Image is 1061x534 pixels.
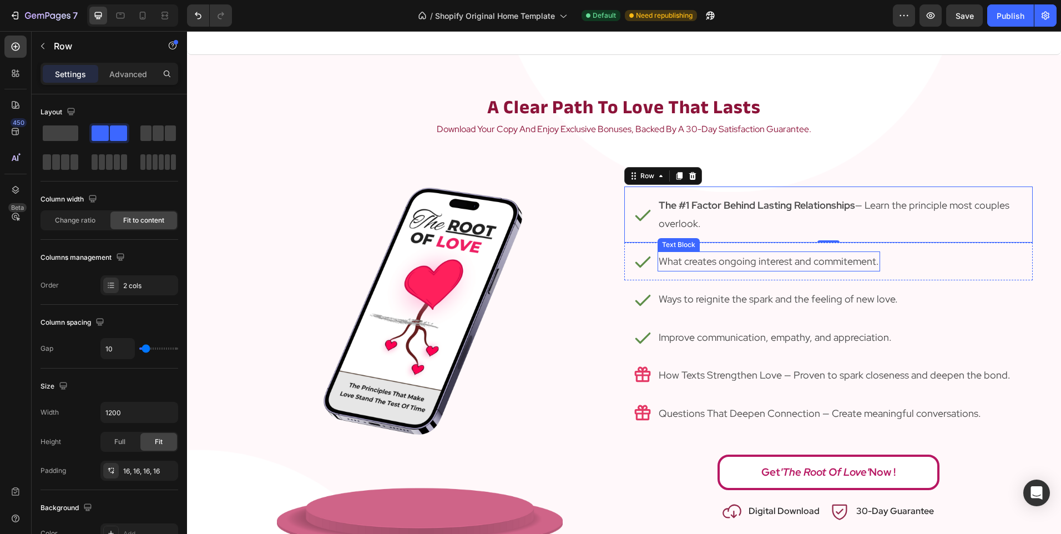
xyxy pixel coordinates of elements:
span: Fit to content [123,215,164,225]
p: Advanced [109,68,147,80]
div: Layout [41,105,78,120]
span: Save [956,11,974,21]
span: Need republishing [636,11,693,21]
button: <p>Get <i>'The Root of Love'</i> Now !</p> [530,424,752,459]
span: Shopify Original Home Template [435,10,555,22]
div: Undo/Redo [187,4,232,27]
div: Open Intercom Messenger [1023,480,1050,506]
div: Background [41,501,94,516]
p: — Learn the principle most couples overlook. [472,165,836,201]
span: / [430,10,433,22]
div: Gap [41,344,53,354]
div: Text Block [473,209,511,219]
button: Save [946,4,983,27]
button: 7 [4,4,83,27]
div: Size [41,379,70,394]
div: 2 cols [123,281,175,291]
p: Improve communication, empathy, and appreciation. [472,298,705,315]
button: Publish [987,4,1034,27]
strong: The #1 Factor Behind Lasting Relationships [472,168,668,180]
div: Width [41,407,59,417]
p: What creates ongoing interest and commitement. [472,221,692,239]
p: 7 [73,9,78,22]
p: How Texts Strengthen Love — Proven to spark closeness and deepen the bond. [472,335,823,353]
div: Row [451,140,469,150]
div: 450 [11,118,27,127]
p: download your copy and enjoy exclusive bonuses, backed by a 30-day satisfaction guarantee. [105,90,769,107]
i: 'The Root of Love' [593,434,682,448]
p: Questions That Deepen Connection — Create meaningful conversations. [472,374,794,391]
span: Change ratio [55,215,95,225]
strong: a clear path to love that lasts [300,58,574,94]
div: Padding [41,466,66,476]
p: Row [54,39,148,53]
p: Get Now ! [574,432,709,451]
input: Auto [101,402,178,422]
div: Column width [41,192,99,207]
p: 30-Day Guarantee [669,473,747,487]
p: Digital Download [562,473,633,487]
span: Default [593,11,616,21]
p: Ways to reignite the spark and the feeling of new love. [472,259,711,277]
div: Height [41,437,61,447]
div: Columns management [41,250,127,265]
span: Fit [155,437,163,447]
iframe: Design area [187,31,1061,534]
div: 16, 16, 16, 16 [123,466,175,476]
div: Rich Text Editor. Editing area: main [471,164,837,203]
span: Full [114,437,125,447]
p: Settings [55,68,86,80]
div: Publish [997,10,1024,22]
div: Column spacing [41,315,107,330]
input: Auto [101,339,134,359]
div: Beta [8,203,27,212]
img: root_8.png [90,120,376,525]
div: Order [41,280,59,290]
